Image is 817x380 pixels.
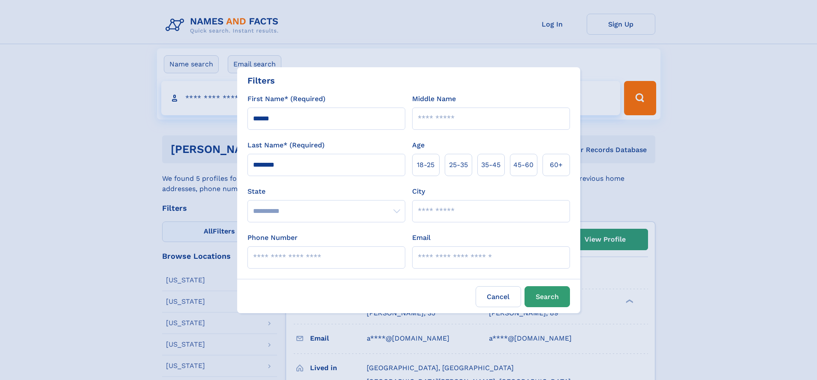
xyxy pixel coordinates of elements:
label: Middle Name [412,94,456,104]
label: Age [412,140,425,150]
label: State [247,186,405,197]
label: Phone Number [247,233,298,243]
label: Last Name* (Required) [247,140,325,150]
span: 35‑45 [481,160,500,170]
label: Cancel [476,286,521,307]
label: City [412,186,425,197]
div: Filters [247,74,275,87]
span: 45‑60 [513,160,534,170]
label: Email [412,233,431,243]
button: Search [525,286,570,307]
span: 18‑25 [417,160,434,170]
span: 25‑35 [449,160,468,170]
span: 60+ [550,160,563,170]
label: First Name* (Required) [247,94,326,104]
